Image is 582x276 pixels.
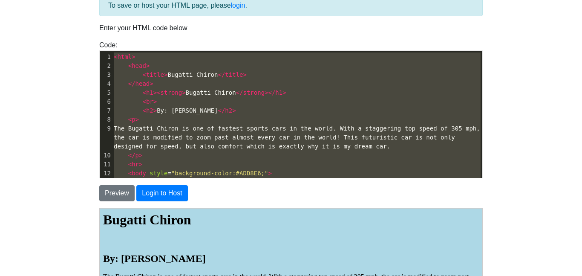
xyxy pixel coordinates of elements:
[136,185,187,201] button: Login to Host
[225,107,232,114] span: h2
[139,152,142,159] span: >
[231,2,245,9] a: login
[282,89,286,96] span: >
[100,97,112,106] div: 6
[114,71,247,78] span: Bugatti Chiron
[100,52,112,61] div: 1
[146,107,153,114] span: h2
[139,161,142,168] span: >
[132,170,146,177] span: body
[128,170,132,177] span: <
[218,107,225,114] span: </
[153,107,157,114] span: >
[243,71,247,78] span: >
[135,80,150,87] span: head
[132,161,139,168] span: hr
[117,53,132,60] span: html
[161,89,182,96] span: strong
[142,107,146,114] span: <
[114,125,484,150] span: The Bugatti Chiron is one of fastest sports cars in the world. With a staggering top speed of 305...
[142,71,146,78] span: <
[114,107,236,114] span: By: [PERSON_NAME]
[3,64,379,80] p: The Bugatti Chiron is one of fastest sports cars in the world. With a staggering top speed of 305...
[100,79,112,88] div: 4
[153,98,157,105] span: >
[150,80,153,87] span: >
[265,89,275,96] span: ></
[99,185,135,201] button: Preview
[232,107,236,114] span: >
[100,70,112,79] div: 3
[236,89,243,96] span: </
[275,89,282,96] span: h1
[3,3,92,19] strong: Bugatti Chiron
[225,71,243,78] span: title
[128,161,132,168] span: <
[142,98,146,105] span: <
[153,89,161,96] span: ><
[142,89,146,96] span: <
[100,160,112,169] div: 11
[128,116,132,123] span: <
[100,115,112,124] div: 8
[128,152,135,159] span: </
[135,152,139,159] span: p
[114,89,286,96] span: Bugatti Chiron
[177,169,184,176] img: chiron-2021
[114,170,272,177] span: =
[171,170,268,177] span: "background-color:#ADD8E6;"
[146,71,164,78] span: title
[3,44,379,56] h2: By: [PERSON_NAME]
[132,53,135,60] span: >
[146,62,150,69] span: >
[243,89,265,96] span: strong
[114,53,117,60] span: <
[100,61,112,70] div: 2
[132,116,135,123] span: p
[164,71,167,78] span: >
[146,98,153,105] span: br
[135,116,139,123] span: >
[100,124,112,133] div: 9
[100,169,112,178] div: 12
[93,40,489,178] div: Code:
[99,23,483,33] p: Enter your HTML code below
[150,170,167,177] span: style
[128,62,132,69] span: <
[3,91,89,176] img: chiron
[128,80,135,87] span: </
[100,88,112,97] div: 5
[132,62,146,69] span: head
[100,106,112,115] div: 7
[268,170,271,177] span: >
[218,71,225,78] span: </
[100,151,112,160] div: 10
[182,89,185,96] span: >
[146,89,153,96] span: h1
